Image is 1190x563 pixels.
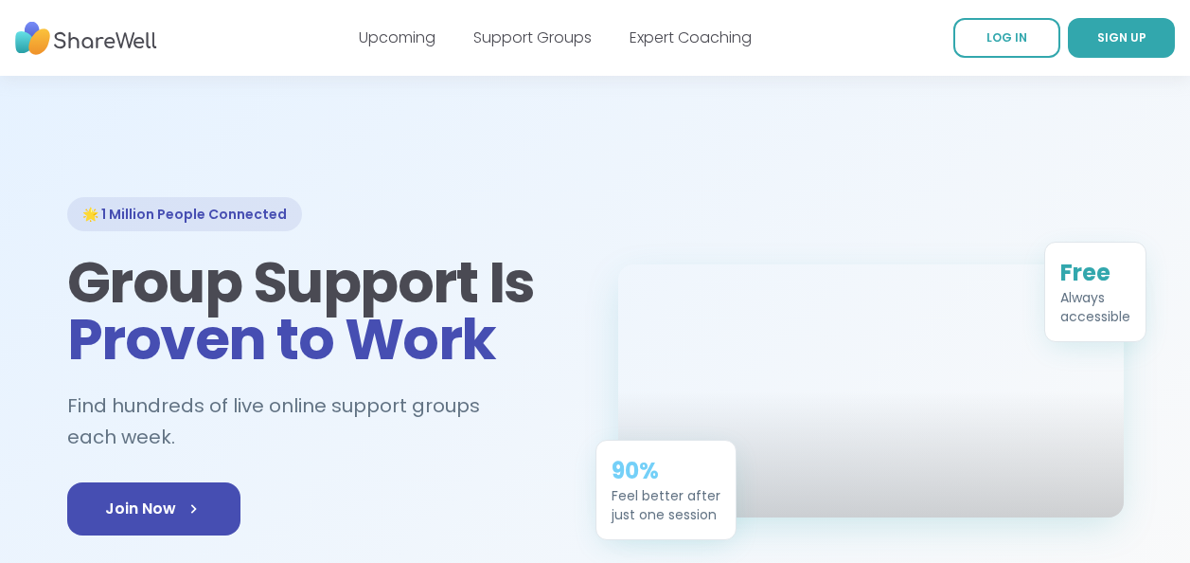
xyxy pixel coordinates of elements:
[473,27,592,48] a: Support Groups
[67,300,496,379] span: Proven to Work
[1060,283,1130,321] div: Always accessible
[612,451,720,481] div: 90%
[105,498,203,520] span: Join Now
[1097,29,1146,45] span: SIGN UP
[359,27,435,48] a: Upcoming
[986,29,1027,45] span: LOG IN
[612,481,720,519] div: Feel better after just one session
[67,197,302,231] div: 🌟 1 Million People Connected
[630,27,752,48] a: Expert Coaching
[1068,18,1175,58] a: SIGN UP
[67,254,573,368] h1: Group Support Is
[953,18,1060,58] a: LOG IN
[67,390,573,452] h2: Find hundreds of live online support groups each week.
[1060,253,1130,283] div: Free
[67,482,240,536] a: Join Now
[15,12,157,64] img: ShareWell Nav Logo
